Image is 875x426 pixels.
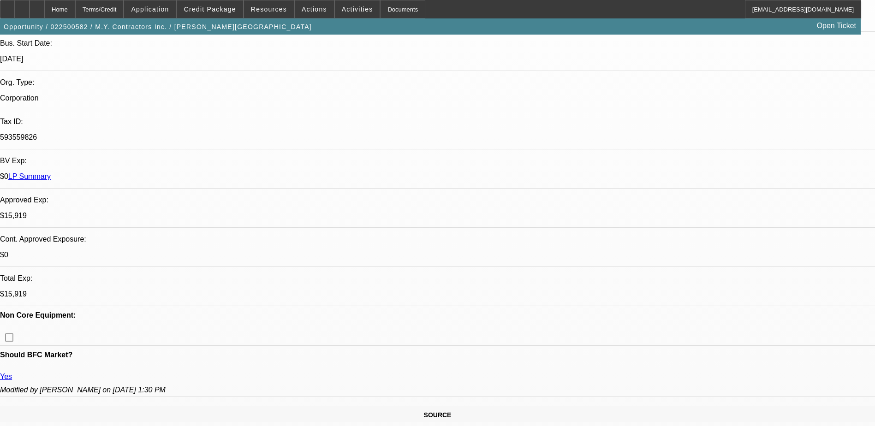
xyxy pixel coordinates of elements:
[4,23,312,30] span: Opportunity / 022500582 / M.Y. Contractors Inc. / [PERSON_NAME][GEOGRAPHIC_DATA]
[124,0,176,18] button: Application
[302,6,327,13] span: Actions
[813,18,860,34] a: Open Ticket
[131,6,169,13] span: Application
[177,0,243,18] button: Credit Package
[335,0,380,18] button: Activities
[8,172,51,180] a: LP Summary
[251,6,287,13] span: Resources
[295,0,334,18] button: Actions
[424,411,452,419] span: SOURCE
[342,6,373,13] span: Activities
[244,0,294,18] button: Resources
[184,6,236,13] span: Credit Package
